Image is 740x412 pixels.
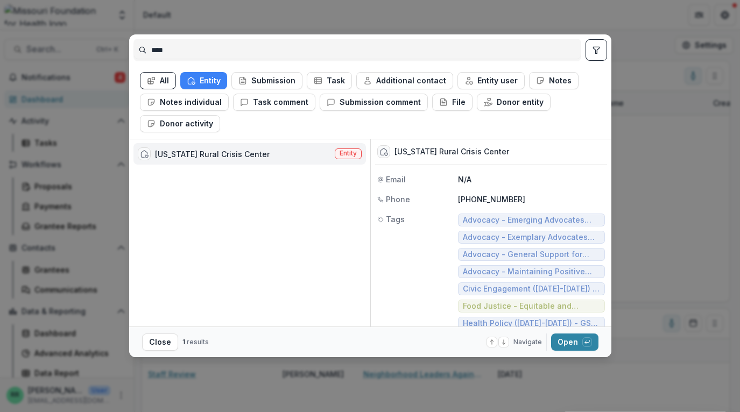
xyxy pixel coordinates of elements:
button: Notes individual [140,94,229,111]
div: [US_STATE] Rural Crisis Center [155,148,270,160]
span: Advocacy - Exemplary Advocates ([DATE]-[DATE]) [463,233,600,242]
p: N/A [458,174,605,185]
span: Advocacy - General Support for Advocacy ([DATE]-[DATE]) [463,250,600,259]
span: Email [386,174,406,185]
span: results [187,338,209,346]
button: Open [551,333,598,351]
button: Additional contact [356,72,453,89]
button: Notes [529,72,579,89]
button: toggle filters [586,39,607,61]
span: Entity [340,150,357,157]
button: Entity user [457,72,525,89]
button: Task [307,72,352,89]
span: Civic Engagement ([DATE]-[DATE]) - Strengthening Local Engagement ([DATE]-[DATE]) - Health Specif... [463,285,600,294]
span: Tags [386,214,405,225]
p: [PHONE_NUMBER] [458,194,605,205]
button: Donor entity [477,94,551,111]
button: File [432,94,473,111]
span: Advocacy - Maintaining Positive Momentum ([DATE]-[DATE]) - Exemplary Advocate Cohort ([DATE]-[DATE]) [463,267,600,276]
span: Navigate [513,337,542,347]
button: Close [142,333,178,351]
span: 1 [182,338,185,346]
button: Task comment [233,94,315,111]
span: Advocacy - Emerging Advocates ([DATE]-[DATE]) [463,216,600,225]
span: Phone [386,194,410,205]
button: Submission comment [320,94,428,111]
div: [US_STATE] Rural Crisis Center [394,147,509,157]
button: Entity [180,72,227,89]
button: Donor activity [140,115,220,132]
span: Food Justice - Equitable and Resilient Food Systems [463,302,600,311]
button: All [140,72,176,89]
span: Health Policy ([DATE]-[DATE]) - GSA General Support for Advocacy ([DATE]-[DATE]) [463,319,600,328]
button: Submission [231,72,302,89]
